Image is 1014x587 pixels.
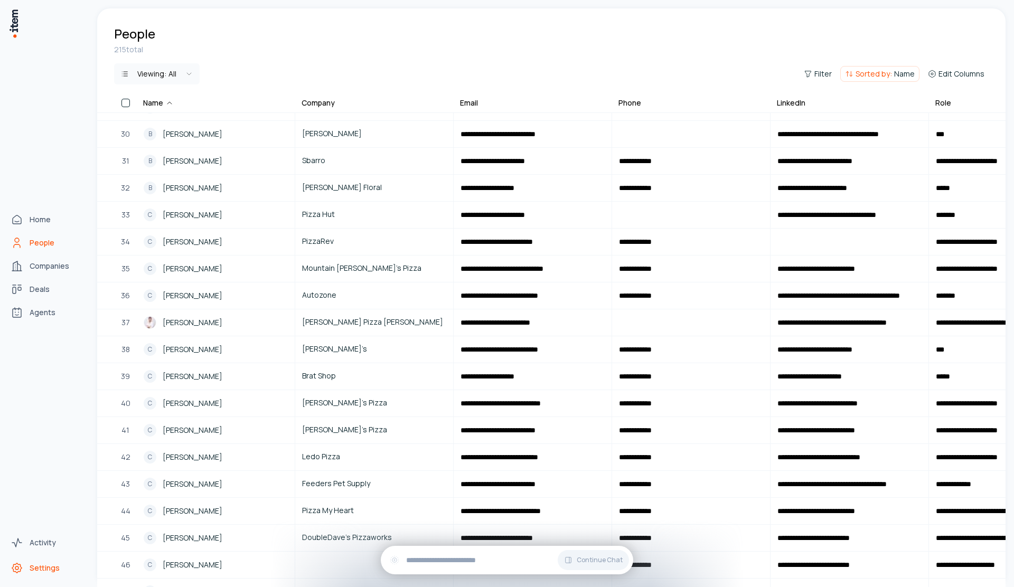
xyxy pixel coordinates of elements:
span: [PERSON_NAME] Pizza [PERSON_NAME] [302,316,446,328]
span: [PERSON_NAME]’s Pizza [302,424,446,435]
h1: People [114,25,155,42]
span: 34 [121,236,130,248]
a: C[PERSON_NAME] [137,552,294,577]
a: DoubleDave’s Pizzaworks [296,525,453,551]
a: Agents [6,302,87,323]
a: C[PERSON_NAME] [137,471,294,497]
a: Brat Shop [296,364,453,389]
span: Companies [30,261,69,271]
div: C [144,289,156,302]
span: [PERSON_NAME]’s Pizza [302,397,446,409]
div: LinkedIn [777,98,805,108]
span: 41 [121,424,129,436]
span: [PERSON_NAME] [163,505,222,517]
span: [PERSON_NAME] Floral [302,182,446,193]
a: People [6,232,87,253]
span: [PERSON_NAME] [163,155,222,167]
div: C [144,451,156,463]
img: Chris Cassano [144,316,156,329]
div: B [144,155,156,167]
button: Continue Chat [558,550,629,570]
a: C[PERSON_NAME] [137,391,294,416]
a: Autozone [296,283,453,308]
span: [PERSON_NAME] [163,532,222,544]
span: 31 [122,155,129,167]
div: Company [302,98,335,108]
span: People [30,238,54,248]
a: Pizza My Heart [296,498,453,524]
a: [PERSON_NAME] Floral [296,175,453,201]
span: 30 [121,128,130,140]
span: Mountain [PERSON_NAME]’s Pizza [302,262,446,274]
span: Edit Columns [938,69,984,79]
a: Activity [6,532,87,553]
a: C[PERSON_NAME] [137,256,294,281]
a: C[PERSON_NAME] [137,337,294,362]
span: [PERSON_NAME] [163,263,222,274]
a: C[PERSON_NAME] [137,444,294,470]
button: Sorted by:Name [840,66,919,82]
div: C [144,370,156,383]
span: [PERSON_NAME] [163,478,222,490]
span: Filter [814,69,832,79]
span: [PERSON_NAME] [163,559,222,571]
div: 215 total [114,44,989,55]
span: [PERSON_NAME] [302,128,446,139]
span: 42 [121,451,130,463]
span: 45 [121,532,130,544]
span: Deals [30,284,50,295]
span: Sbarro [302,155,446,166]
div: C [144,397,156,410]
a: C[PERSON_NAME] [137,229,294,254]
div: Phone [618,98,641,108]
button: Edit Columns [924,67,989,81]
a: [PERSON_NAME]’s Pizza [296,418,453,443]
a: Pizza Hut [296,202,453,228]
a: Companies [6,255,87,277]
img: Item Brain Logo [8,8,19,39]
span: [PERSON_NAME] [163,371,222,382]
a: Deals [6,279,87,300]
span: 36 [121,290,130,301]
a: B[PERSON_NAME] [137,121,294,147]
span: 46 [121,559,130,571]
span: Autozone [302,289,446,301]
a: Mountain [PERSON_NAME]’s Pizza [296,256,453,281]
span: Activity [30,537,56,548]
span: 38 [121,344,130,355]
a: Ledo Pizza [296,444,453,470]
span: 44 [121,505,130,517]
div: C [144,424,156,437]
span: 40 [121,397,130,409]
span: [PERSON_NAME] [163,451,222,463]
span: [PERSON_NAME] [163,209,222,221]
span: 32 [121,182,130,194]
span: 39 [121,371,130,382]
div: C [144,343,156,356]
a: [PERSON_NAME]’s Pizza [296,391,453,416]
a: [PERSON_NAME] Pizza [PERSON_NAME] [296,310,453,335]
span: 35 [121,263,130,274]
span: 43 [121,478,130,490]
span: [PERSON_NAME] [163,344,222,355]
div: C [144,235,156,248]
a: C[PERSON_NAME] [137,418,294,443]
a: Chris Cassano[PERSON_NAME] [137,310,294,335]
a: Sbarro [296,148,453,174]
span: Sorted by: [856,69,892,79]
span: [PERSON_NAME] [163,128,222,140]
span: Brat Shop [302,370,446,382]
div: Viewing: [137,69,176,79]
a: C[PERSON_NAME] [137,283,294,308]
span: [PERSON_NAME]’s [302,343,446,355]
span: Pizza Hut [302,209,446,220]
div: C [144,209,156,221]
span: PizzaRev [302,235,446,247]
a: C[PERSON_NAME] [137,498,294,524]
span: [PERSON_NAME] [163,424,222,436]
span: Feeders Pet Supply [302,478,446,489]
div: C [144,478,156,490]
span: Agents [30,307,55,318]
span: [PERSON_NAME] [163,236,222,248]
span: [PERSON_NAME] [163,317,222,328]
